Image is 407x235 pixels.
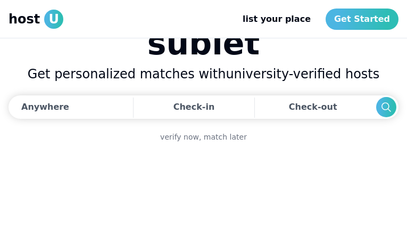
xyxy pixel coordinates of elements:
button: Anywhere [9,95,130,119]
nav: Main [234,9,398,30]
div: Anywhere [21,101,69,114]
span: U [44,10,63,29]
button: Search [376,97,396,117]
a: Get Started [326,9,398,30]
a: verify now, match later [160,132,247,142]
div: Check-in [173,96,215,118]
span: host [9,11,40,28]
h2: Get personalized matches with university-verified hosts [9,66,398,83]
div: Check-out [289,96,342,118]
a: hostU [9,10,63,29]
div: Dates trigger [9,95,398,119]
a: list your place [234,9,319,30]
